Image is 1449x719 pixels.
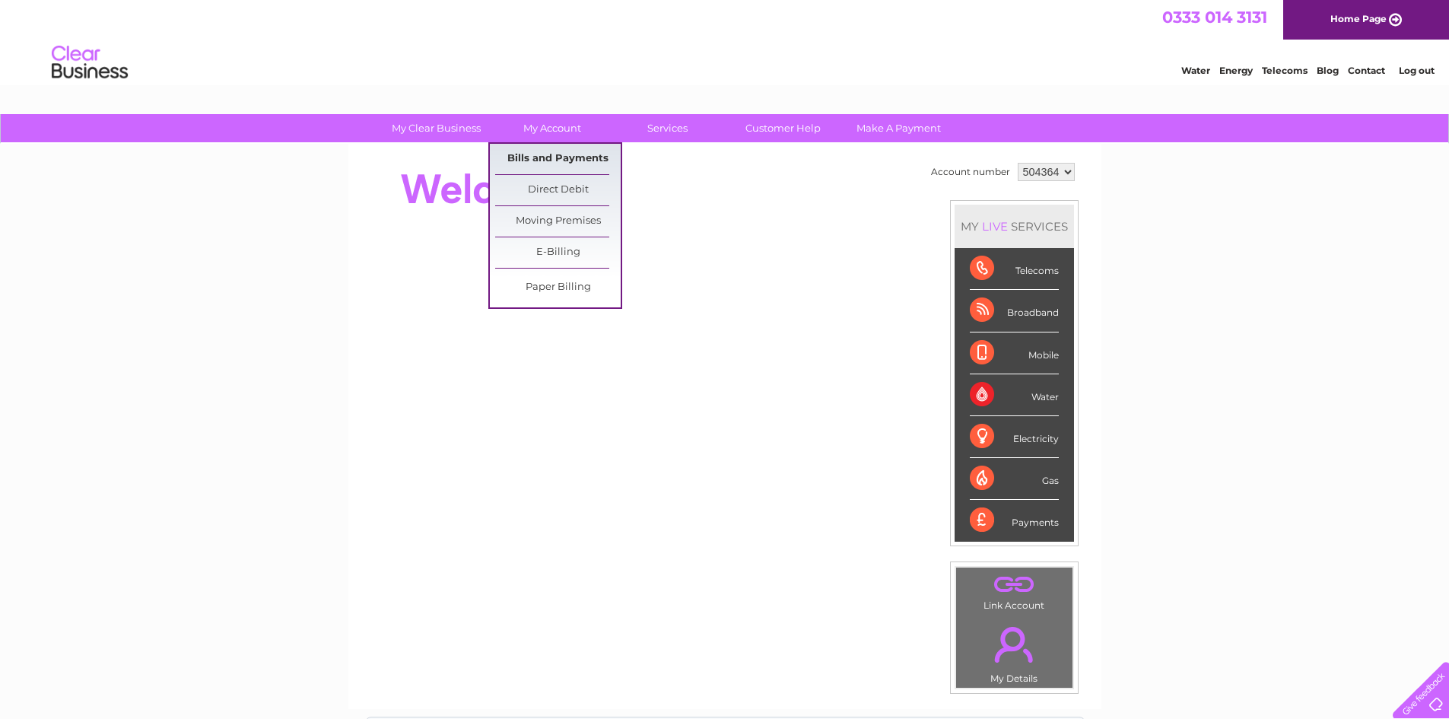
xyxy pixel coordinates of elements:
div: Payments [970,500,1059,541]
a: 0333 014 3131 [1162,8,1267,27]
a: Make A Payment [836,114,961,142]
a: . [960,618,1069,671]
div: LIVE [979,219,1011,234]
div: Mobile [970,332,1059,374]
div: MY SERVICES [955,205,1074,248]
div: Clear Business is a trading name of Verastar Limited (registered in [GEOGRAPHIC_DATA] No. 3667643... [366,8,1085,74]
div: Water [970,374,1059,416]
a: Water [1181,65,1210,76]
div: Telecoms [970,248,1059,290]
a: My Clear Business [373,114,499,142]
td: My Details [955,614,1073,689]
td: Link Account [955,567,1073,615]
div: Gas [970,458,1059,500]
a: Paper Billing [495,272,621,303]
td: Account number [927,159,1014,185]
a: My Account [489,114,615,142]
a: Direct Debit [495,175,621,205]
a: . [960,571,1069,598]
a: Energy [1219,65,1253,76]
a: Blog [1317,65,1339,76]
div: Electricity [970,416,1059,458]
a: Services [605,114,730,142]
a: Log out [1399,65,1435,76]
a: Customer Help [720,114,846,142]
img: logo.png [51,40,129,86]
a: Moving Premises [495,206,621,237]
a: Contact [1348,65,1385,76]
a: Bills and Payments [495,144,621,174]
a: Telecoms [1262,65,1308,76]
div: Broadband [970,290,1059,332]
a: E-Billing [495,237,621,268]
